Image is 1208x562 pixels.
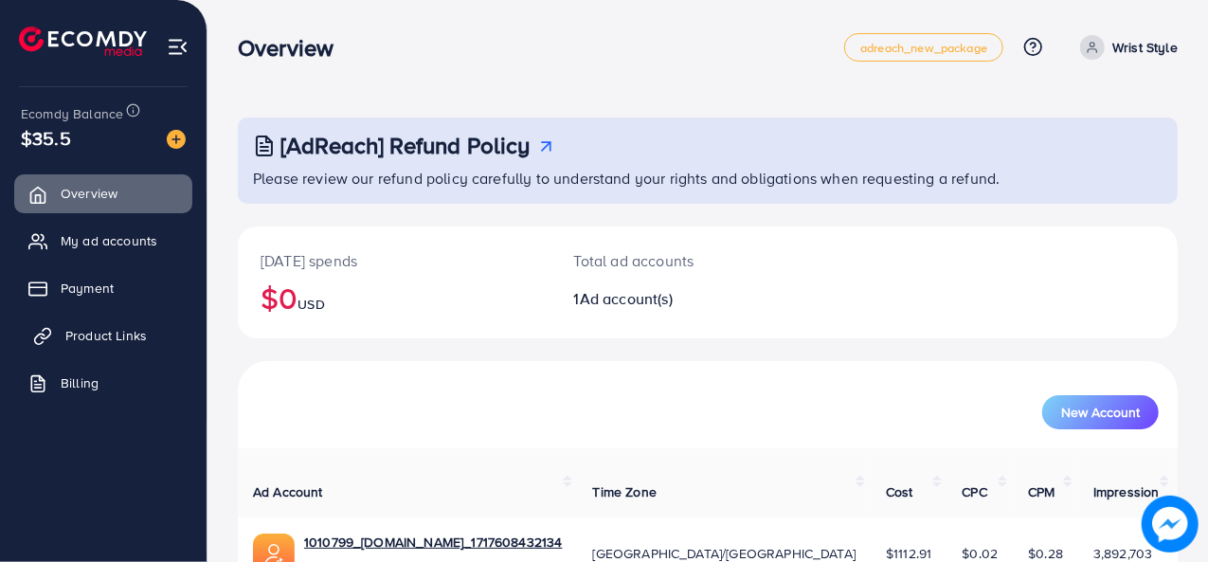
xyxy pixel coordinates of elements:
[65,326,147,345] span: Product Links
[19,27,147,56] img: logo
[261,280,529,316] h2: $0
[280,132,531,159] h3: [AdReach] Refund Policy
[297,295,324,314] span: USD
[593,482,657,501] span: Time Zone
[261,249,529,272] p: [DATE] spends
[61,279,114,298] span: Payment
[253,482,323,501] span: Ad Account
[1093,482,1160,501] span: Impression
[886,482,913,501] span: Cost
[1042,395,1159,429] button: New Account
[1061,406,1140,419] span: New Account
[253,167,1166,190] p: Please review our refund policy carefully to understand your rights and obligations when requesti...
[963,482,987,501] span: CPC
[61,184,117,203] span: Overview
[1073,35,1178,60] a: Wrist Style
[167,130,186,149] img: image
[1143,497,1199,553] img: image
[61,231,157,250] span: My ad accounts
[14,222,192,260] a: My ad accounts
[14,269,192,307] a: Payment
[21,104,123,123] span: Ecomdy Balance
[238,34,349,62] h3: Overview
[574,290,764,308] h2: 1
[14,174,192,212] a: Overview
[844,33,1003,62] a: adreach_new_package
[167,36,189,58] img: menu
[1112,36,1178,59] p: Wrist Style
[860,42,987,54] span: adreach_new_package
[1028,482,1055,501] span: CPM
[14,364,192,402] a: Billing
[304,533,563,552] a: 1010799_[DOMAIN_NAME]_1717608432134
[580,288,673,309] span: Ad account(s)
[21,124,71,152] span: $35.5
[61,373,99,392] span: Billing
[574,249,764,272] p: Total ad accounts
[14,317,192,354] a: Product Links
